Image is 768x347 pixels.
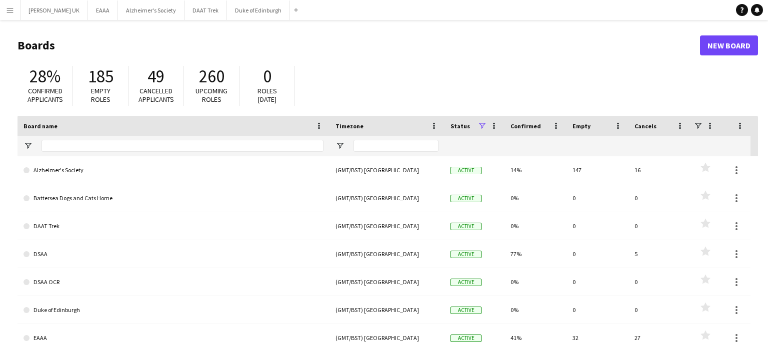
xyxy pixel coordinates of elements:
[450,195,481,202] span: Active
[23,156,323,184] a: Alzheimer's Society
[199,65,224,87] span: 260
[329,184,444,212] div: (GMT/BST) [GEOGRAPHIC_DATA]
[353,140,438,152] input: Timezone Filter Input
[91,86,110,104] span: Empty roles
[450,223,481,230] span: Active
[20,0,88,20] button: [PERSON_NAME] UK
[450,307,481,314] span: Active
[23,268,323,296] a: DSAA OCR
[184,0,227,20] button: DAAT Trek
[17,38,700,53] h1: Boards
[450,122,470,130] span: Status
[195,86,227,104] span: Upcoming roles
[23,212,323,240] a: DAAT Trek
[504,212,566,240] div: 0%
[566,240,628,268] div: 0
[23,296,323,324] a: Duke of Edinburgh
[41,140,323,152] input: Board name Filter Input
[88,0,118,20] button: EAAA
[27,86,63,104] span: Confirmed applicants
[700,35,758,55] a: New Board
[450,335,481,342] span: Active
[566,156,628,184] div: 147
[450,251,481,258] span: Active
[147,65,164,87] span: 49
[329,296,444,324] div: (GMT/BST) [GEOGRAPHIC_DATA]
[634,122,656,130] span: Cancels
[329,156,444,184] div: (GMT/BST) [GEOGRAPHIC_DATA]
[566,184,628,212] div: 0
[450,167,481,174] span: Active
[450,279,481,286] span: Active
[628,296,690,324] div: 0
[227,0,290,20] button: Duke of Edinburgh
[335,122,363,130] span: Timezone
[329,212,444,240] div: (GMT/BST) [GEOGRAPHIC_DATA]
[335,141,344,150] button: Open Filter Menu
[23,184,323,212] a: Battersea Dogs and Cats Home
[572,122,590,130] span: Empty
[118,0,184,20] button: Alzheimer's Society
[628,184,690,212] div: 0
[23,141,32,150] button: Open Filter Menu
[628,240,690,268] div: 5
[329,240,444,268] div: (GMT/BST) [GEOGRAPHIC_DATA]
[566,268,628,296] div: 0
[257,86,277,104] span: Roles [DATE]
[504,296,566,324] div: 0%
[263,65,271,87] span: 0
[628,268,690,296] div: 0
[628,156,690,184] div: 16
[566,212,628,240] div: 0
[504,268,566,296] div: 0%
[504,184,566,212] div: 0%
[88,65,113,87] span: 185
[504,156,566,184] div: 14%
[23,240,323,268] a: DSAA
[628,212,690,240] div: 0
[23,122,57,130] span: Board name
[138,86,174,104] span: Cancelled applicants
[566,296,628,324] div: 0
[504,240,566,268] div: 77%
[29,65,60,87] span: 28%
[510,122,541,130] span: Confirmed
[329,268,444,296] div: (GMT/BST) [GEOGRAPHIC_DATA]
